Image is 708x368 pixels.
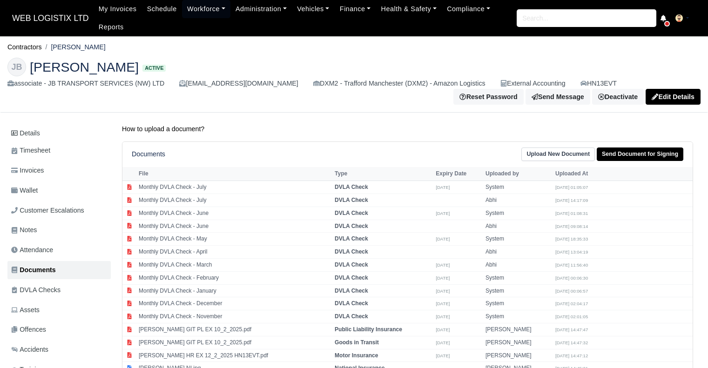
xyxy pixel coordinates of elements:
[335,261,368,268] strong: DVLA Check
[483,323,553,336] td: [PERSON_NAME]
[7,58,26,76] div: JB
[11,344,48,355] span: Accidents
[436,185,450,190] small: [DATE]
[483,284,553,297] td: System
[136,207,332,220] td: Monthly DVLA Check - June
[433,167,483,181] th: Expiry Date
[7,241,111,259] a: Attendance
[136,181,332,194] td: Monthly DVLA Check - July
[11,145,50,156] span: Timesheet
[7,161,111,180] a: Invoices
[7,141,111,160] a: Timesheet
[335,248,368,255] strong: DVLA Check
[7,201,111,220] a: Customer Escalations
[436,275,450,281] small: [DATE]
[335,274,368,281] strong: DVLA Check
[335,223,368,229] strong: DVLA Check
[335,197,368,203] strong: DVLA Check
[0,50,708,113] div: Joshua James Blemmings
[483,233,553,246] td: System
[453,89,523,105] button: Reset Password
[7,181,111,200] a: Wallet
[136,246,332,259] td: Monthly DVLA Check - April
[335,300,368,307] strong: DVLA Check
[483,220,553,233] td: Abhi
[7,341,111,359] a: Accidents
[136,259,332,272] td: Monthly DVLA Check - March
[313,78,485,89] div: DXM2 - Trafford Manchester (DXM2) - Amazon Logistics
[335,313,368,320] strong: DVLA Check
[11,245,53,255] span: Attendance
[483,271,553,284] td: System
[136,297,332,310] td: Monthly DVLA Check - December
[555,288,588,294] small: [DATE] 00:06:57
[555,262,588,268] small: [DATE] 11:56:40
[11,205,84,216] span: Customer Escalations
[500,78,566,89] div: External Accounting
[436,353,450,358] small: [DATE]
[7,321,111,339] a: Offences
[7,125,111,142] a: Details
[555,185,588,190] small: [DATE] 01:05:07
[555,340,588,345] small: [DATE] 14:47:32
[483,259,553,272] td: Abhi
[7,281,111,299] a: DVLA Checks
[335,352,378,359] strong: Motor Insurance
[555,211,588,216] small: [DATE] 01:08:31
[42,42,106,53] li: [PERSON_NAME]
[436,236,450,241] small: [DATE]
[122,125,204,133] a: How to upload a document?
[332,167,433,181] th: Type
[335,184,368,190] strong: DVLA Check
[11,285,61,295] span: DVLA Checks
[179,78,298,89] div: [EMAIL_ADDRESS][DOMAIN_NAME]
[483,349,553,362] td: [PERSON_NAME]
[136,233,332,246] td: Monthly DVLA Check - May
[553,167,623,181] th: Uploaded At
[580,78,617,89] a: HN13EVT
[521,147,595,161] a: Upload New Document
[555,224,588,229] small: [DATE] 09:08:14
[555,275,588,281] small: [DATE] 00:06:30
[335,326,402,333] strong: Public Liability Insurance
[592,89,644,105] a: Deactivate
[335,235,368,242] strong: DVLA Check
[483,310,553,323] td: System
[555,301,588,306] small: [DATE] 02:04:17
[11,305,40,315] span: Assets
[136,336,332,349] td: [PERSON_NAME] GIT PL EX 10_2_2025.pdf
[597,147,683,161] a: Send Document for Signing
[483,194,553,207] td: Abhi
[555,314,588,319] small: [DATE] 02:01:05
[555,327,588,332] small: [DATE] 14:47:47
[30,60,139,74] span: [PERSON_NAME]
[436,262,450,268] small: [DATE]
[136,220,332,233] td: Monthly DVLA Check - June
[7,261,111,279] a: Documents
[11,225,37,235] span: Notes
[136,271,332,284] td: Monthly DVLA Check - February
[335,210,368,216] strong: DVLA Check
[136,349,332,362] td: [PERSON_NAME] HR EX 12_2_2025 HN13EVT.pdf
[335,339,379,346] strong: Goods in Transit
[436,288,450,294] small: [DATE]
[517,9,656,27] input: Search...
[483,181,553,194] td: System
[646,89,701,105] a: Edit Details
[136,167,332,181] th: File
[483,207,553,220] td: System
[555,198,588,203] small: [DATE] 14:17:09
[7,43,42,51] a: Contractors
[136,284,332,297] td: Monthly DVLA Check - January
[136,194,332,207] td: Monthly DVLA Check - July
[555,353,588,358] small: [DATE] 14:47:12
[483,246,553,259] td: Abhi
[136,310,332,323] td: Monthly DVLA Check - November
[7,78,164,89] div: associate - JB TRANSPORT SERVICES (NW) LTD
[436,327,450,332] small: [DATE]
[335,288,368,294] strong: DVLA Check
[483,297,553,310] td: System
[7,301,111,319] a: Assets
[7,221,111,239] a: Notes
[483,336,553,349] td: [PERSON_NAME]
